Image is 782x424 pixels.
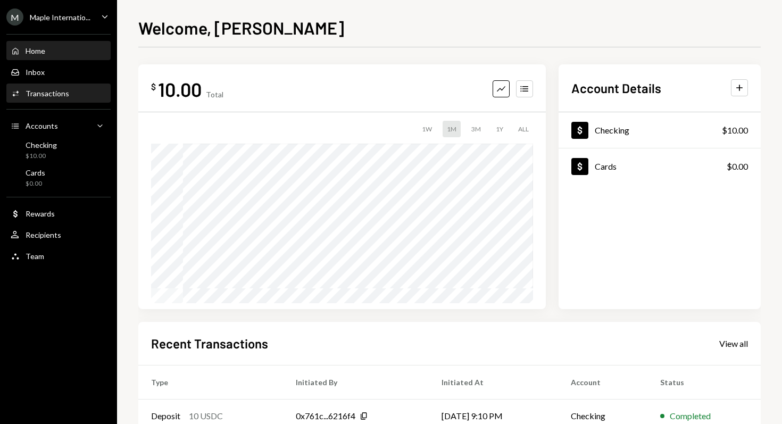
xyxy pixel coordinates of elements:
[6,225,111,244] a: Recipients
[595,125,629,135] div: Checking
[727,160,748,173] div: $0.00
[151,335,268,352] h2: Recent Transactions
[467,121,485,137] div: 3M
[6,62,111,81] a: Inbox
[6,9,23,26] div: M
[26,140,57,149] div: Checking
[26,179,45,188] div: $0.00
[6,137,111,163] a: Checking$10.00
[6,41,111,60] a: Home
[189,410,223,422] div: 10 USDC
[559,112,761,148] a: Checking$10.00
[443,121,461,137] div: 1M
[559,148,761,184] a: Cards$0.00
[26,152,57,161] div: $10.00
[6,165,111,190] a: Cards$0.00
[571,79,661,97] h2: Account Details
[595,161,617,171] div: Cards
[283,365,429,399] th: Initiated By
[138,17,344,38] h1: Welcome, [PERSON_NAME]
[26,168,45,177] div: Cards
[26,46,45,55] div: Home
[26,68,45,77] div: Inbox
[151,410,180,422] div: Deposit
[151,81,156,92] div: $
[26,252,44,261] div: Team
[6,204,111,223] a: Rewards
[138,365,283,399] th: Type
[719,337,748,349] a: View all
[30,13,90,22] div: Maple Internatio...
[514,121,533,137] div: ALL
[722,124,748,137] div: $10.00
[6,84,111,103] a: Transactions
[719,338,748,349] div: View all
[26,230,61,239] div: Recipients
[296,410,355,422] div: 0x761c...6216f4
[670,410,711,422] div: Completed
[418,121,436,137] div: 1W
[6,116,111,135] a: Accounts
[26,209,55,218] div: Rewards
[6,246,111,265] a: Team
[647,365,761,399] th: Status
[558,365,647,399] th: Account
[206,90,223,99] div: Total
[26,89,69,98] div: Transactions
[26,121,58,130] div: Accounts
[492,121,508,137] div: 1Y
[429,365,558,399] th: Initiated At
[158,77,202,101] div: 10.00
